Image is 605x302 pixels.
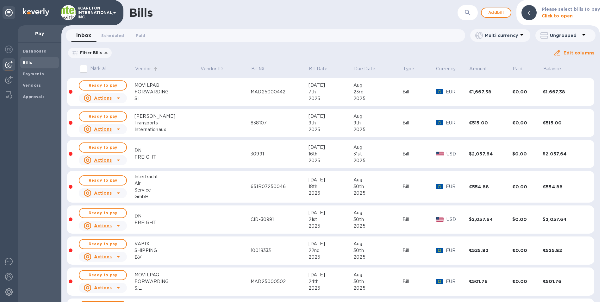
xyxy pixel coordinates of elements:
div: $2,057.64 [543,216,586,223]
span: Ready to pay [84,113,121,120]
div: €0.00 [512,278,543,285]
div: [DATE] [309,241,353,247]
div: FREIGHT [134,154,200,160]
div: Unpin categories [3,6,15,19]
span: Type [403,66,423,72]
div: 9th [353,120,402,126]
b: Vendors [23,83,41,88]
div: MOVILPAQ [134,272,200,278]
div: €0.00 [512,120,543,126]
p: Balance [543,66,561,72]
div: DN [134,213,200,219]
div: 18th [309,183,353,190]
p: Bill Date [309,66,327,72]
button: Ready to pay [79,142,127,153]
div: Aug [353,177,402,183]
div: 16th [309,151,353,157]
p: Due Date [354,66,375,72]
div: Bill [402,183,435,190]
div: 10018333 [251,247,309,254]
div: 7th [309,89,353,95]
button: Ready to pay [79,111,127,122]
div: 30th [353,216,402,223]
span: Paid [136,32,145,39]
div: 23rd [353,89,402,95]
div: Aug [353,272,402,278]
p: EUR [446,278,469,285]
img: USD [436,217,444,222]
div: MAD25000442 [251,89,309,95]
span: Ready to pay [84,271,121,279]
div: S.L. [134,95,200,102]
p: Pay [23,30,56,37]
div: €0.00 [512,89,543,95]
div: GmbH [134,193,200,200]
div: MOVILPAQ [134,82,200,89]
div: Air [134,180,200,187]
div: DN [134,147,200,154]
div: [DATE] [309,272,353,278]
u: Actions [94,96,112,101]
img: Foreign exchange [5,46,13,53]
div: 31st [353,151,402,157]
div: €501.76 [469,278,512,285]
h1: Bills [129,6,153,19]
div: Aug [353,82,402,89]
div: Aug [353,241,402,247]
div: FREIGHT [134,219,200,226]
div: €1,667.38 [543,89,586,95]
p: Ungrouped [550,32,580,39]
p: Filter Bills [78,50,102,55]
div: €515.00 [543,120,586,126]
div: 24th [309,278,353,285]
div: 2025 [309,95,353,102]
div: [DATE] [309,177,353,183]
span: Ready to pay [84,144,121,151]
img: USD [436,152,444,156]
span: Inbox [76,31,91,40]
div: Transports [134,120,200,126]
div: 2025 [353,254,402,261]
div: €525.82 [543,247,586,254]
div: 2025 [309,190,353,197]
div: Internationaux [134,126,200,133]
div: 22nd [309,247,353,254]
div: $2,057.64 [469,216,512,223]
div: €554.88 [543,184,586,190]
div: Aug [353,113,402,120]
div: €1,667.38 [469,89,512,95]
b: Click to open [542,13,573,18]
div: 30th [353,183,402,190]
span: Amount [469,66,495,72]
span: Vendor ID [201,66,231,72]
div: Bill [402,120,435,126]
span: Bill № [251,66,272,72]
div: 2025 [309,223,353,230]
div: 30991 [251,151,309,157]
span: Scheduled [101,32,124,39]
span: Ready to pay [84,209,121,217]
div: $2,057.64 [543,151,586,157]
div: B.V [134,254,200,261]
div: CID-30991 [251,216,309,223]
span: Bill Date [309,66,336,72]
p: Currency [436,66,456,72]
div: 21st [309,216,353,223]
div: 2025 [309,285,353,292]
div: €554.88 [469,184,512,190]
div: 2025 [309,157,353,164]
div: FORWARDING [134,89,200,95]
div: 2025 [353,95,402,102]
div: $0.00 [512,151,543,157]
u: Actions [94,285,112,290]
div: 2025 [353,223,402,230]
button: Ready to pay [79,208,127,218]
p: EUR [446,183,469,190]
img: Logo [23,8,49,16]
b: Approvals [23,94,45,99]
button: Ready to pay [79,239,127,249]
b: Bills [23,60,32,65]
span: Ready to pay [84,82,121,89]
p: Amount [469,66,487,72]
